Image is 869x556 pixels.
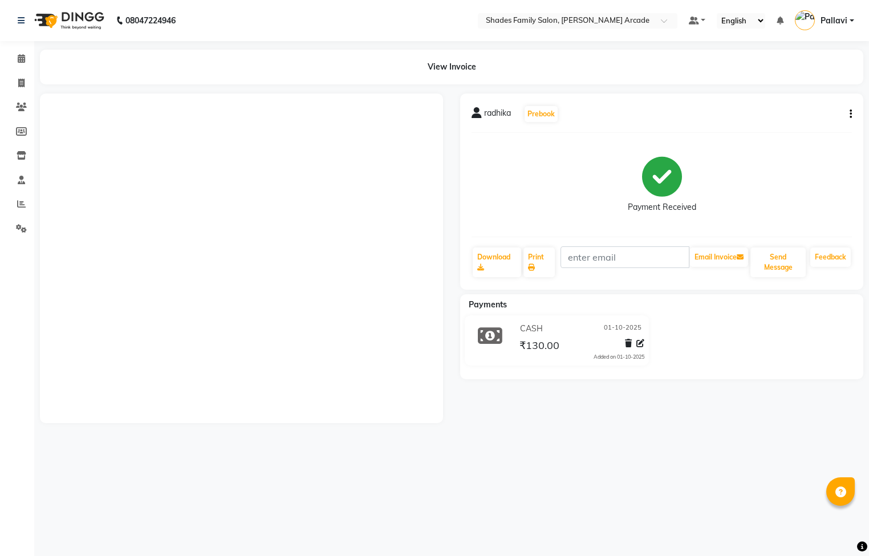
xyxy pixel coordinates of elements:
[821,15,847,27] span: Pallavi
[750,247,806,277] button: Send Message
[821,510,858,545] iframe: chat widget
[40,50,863,84] div: View Invoice
[594,353,644,361] div: Added on 01-10-2025
[125,5,176,36] b: 08047224946
[29,5,107,36] img: logo
[469,299,507,310] span: Payments
[473,247,521,277] a: Download
[690,247,748,267] button: Email Invoice
[795,10,815,30] img: Pallavi
[628,201,696,213] div: Payment Received
[561,246,689,268] input: enter email
[525,106,558,122] button: Prebook
[519,339,559,355] span: ₹130.00
[604,323,641,335] span: 01-10-2025
[523,247,555,277] a: Print
[520,323,543,335] span: CASH
[810,247,851,267] a: Feedback
[484,107,511,123] span: radhika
